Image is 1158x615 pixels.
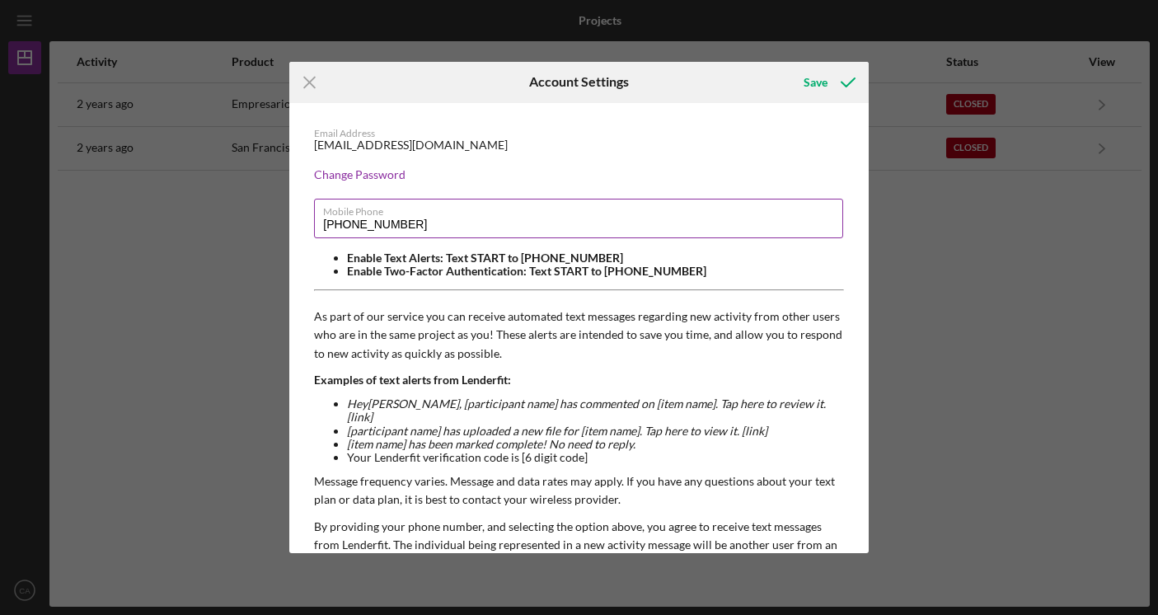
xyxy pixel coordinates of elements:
div: [EMAIL_ADDRESS][DOMAIN_NAME] [314,138,508,152]
p: As part of our service you can receive automated text messages regarding new activity from other ... [314,307,844,363]
p: By providing your phone number, and selecting the option above, you agree to receive text message... [314,518,844,592]
h6: Account Settings [529,74,629,89]
li: Enable Two-Factor Authentication: Text START to [PHONE_NUMBER] [347,265,844,278]
div: Change Password [314,168,844,181]
li: Enable Text Alerts: Text START to [PHONE_NUMBER] [347,251,844,265]
li: Your Lenderfit verification code is [6 digit code] [347,451,844,464]
li: [participant name] has uploaded a new file for [item name]. Tap here to view it. [link] [347,425,844,438]
p: Examples of text alerts from Lenderfit: [314,371,844,389]
p: Message frequency varies. Message and data rates may apply. If you have any questions about your ... [314,472,844,509]
li: [item name] has been marked complete! No need to reply. [347,438,844,451]
li: Hey [PERSON_NAME] , [participant name] has commented on [item name]. Tap here to review it. [link] [347,397,844,424]
label: Mobile Phone [323,200,843,218]
div: Save [804,66,827,99]
button: Save [787,66,869,99]
div: Email Address [314,128,844,139]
